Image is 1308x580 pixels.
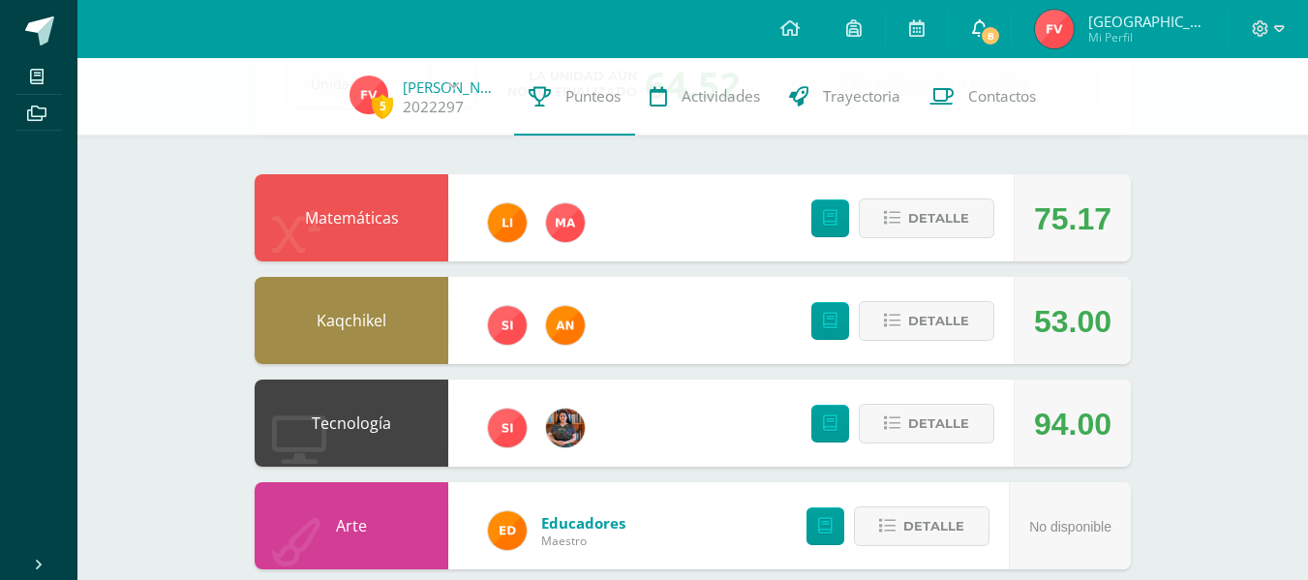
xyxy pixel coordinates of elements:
span: Detalle [903,508,964,544]
button: Detalle [859,198,994,238]
a: [PERSON_NAME] [403,77,500,97]
span: Mi Perfil [1088,29,1204,46]
div: 53.00 [1034,278,1111,365]
img: 777e29c093aa31b4e16d68b2ed8a8a42.png [546,203,585,242]
span: 5 [372,94,393,118]
a: Educadores [541,513,625,533]
span: 8 [980,25,1001,46]
img: 1e3c7f018e896ee8adc7065031dce62a.png [488,306,527,345]
span: Actividades [682,86,760,107]
div: 94.00 [1034,381,1111,468]
span: No disponible [1029,519,1111,534]
img: fc6731ddebfef4a76f049f6e852e62c4.png [546,306,585,345]
button: Detalle [859,404,994,443]
button: Detalle [859,301,994,341]
img: 1e3c7f018e896ee8adc7065031dce62a.png [488,409,527,447]
span: [GEOGRAPHIC_DATA] [1088,12,1204,31]
a: 2022297 [403,97,464,117]
a: Punteos [514,58,635,136]
a: Trayectoria [775,58,915,136]
div: Matemáticas [255,174,448,261]
img: d78b0415a9069934bf99e685b082ed4f.png [488,203,527,242]
img: ed927125212876238b0630303cb5fd71.png [488,511,527,550]
span: Detalle [908,406,969,442]
span: Maestro [541,533,625,549]
a: Contactos [915,58,1050,136]
div: Arte [255,482,448,569]
span: Detalle [908,200,969,236]
span: Contactos [968,86,1036,107]
div: 75.17 [1034,175,1111,262]
span: Punteos [565,86,621,107]
img: 6495a5ec7aeeed389f61bcc63171547b.png [350,76,388,114]
div: Kaqchikel [255,277,448,364]
span: Trayectoria [823,86,900,107]
button: Detalle [854,506,989,546]
a: Actividades [635,58,775,136]
div: Tecnología [255,380,448,467]
span: Detalle [908,303,969,339]
img: 60a759e8b02ec95d430434cf0c0a55c7.png [546,409,585,447]
img: 6495a5ec7aeeed389f61bcc63171547b.png [1035,10,1074,48]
